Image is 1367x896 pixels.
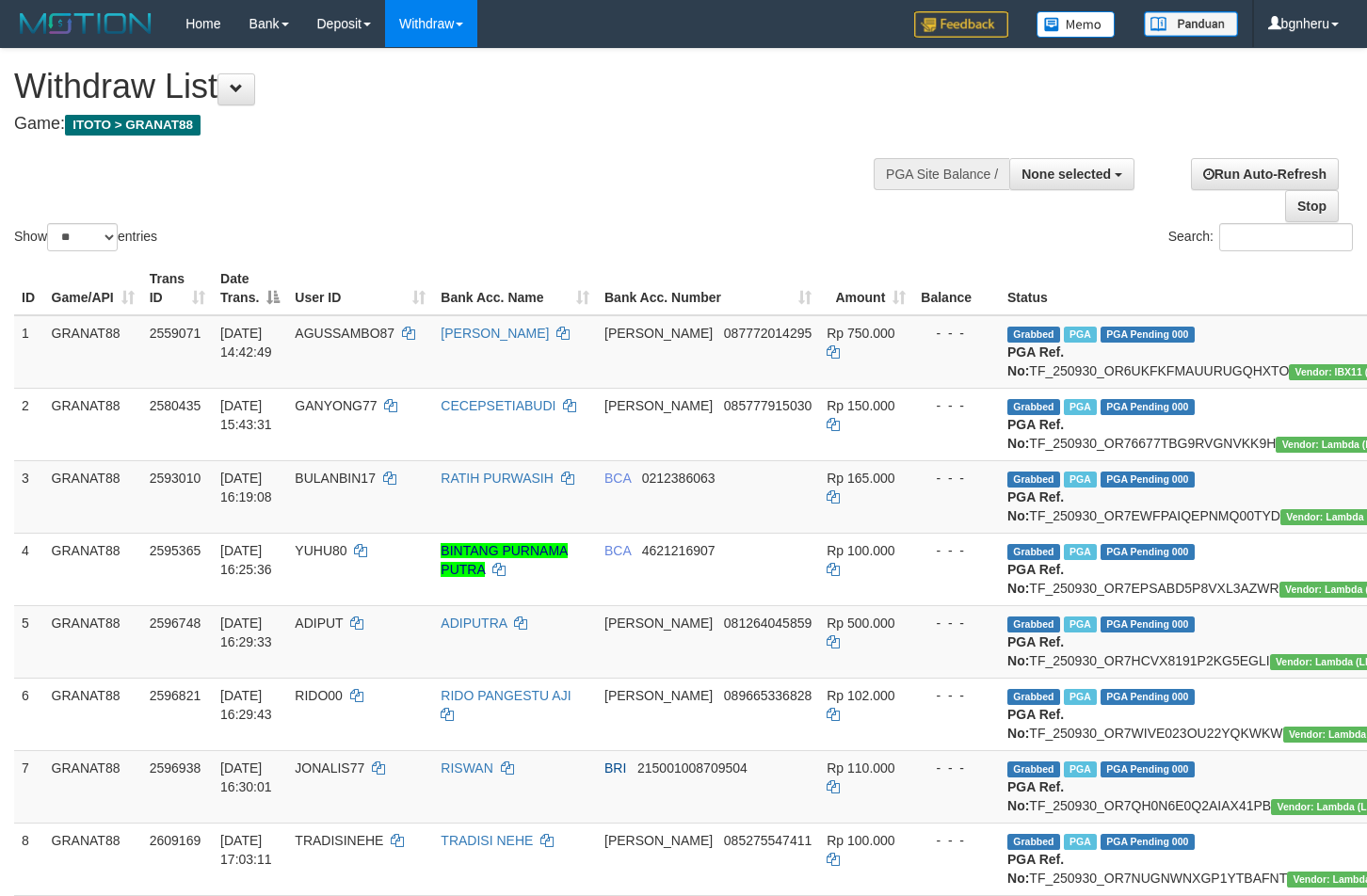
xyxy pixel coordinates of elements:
[14,533,44,605] td: 4
[441,543,568,577] a: BINTANG PURNAMA PUTRA
[295,471,376,486] span: BULANBIN17
[921,614,992,632] div: - - -
[1007,417,1064,451] b: PGA Ref. No:
[914,11,1008,38] img: Feedback.jpg
[44,605,142,678] td: GRANAT88
[47,223,118,251] select: Showentries
[1101,399,1195,415] span: PGA Pending
[295,833,383,848] span: TRADISINEHE
[44,315,142,389] td: GRANAT88
[1009,158,1134,190] button: None selected
[1168,223,1353,251] label: Search:
[1007,472,1060,488] span: Grabbed
[441,616,507,631] a: ADIPUTRA
[827,833,894,848] span: Rp 100.000
[14,68,893,105] h1: Withdraw List
[724,398,812,413] span: Copy 085777915030 to clipboard
[441,471,554,486] a: RATIH PURWASIH
[65,115,201,136] span: ITOTO > GRANAT88
[150,543,201,558] span: 2595365
[1064,761,1097,777] span: Marked by bgndany
[441,326,549,341] a: [PERSON_NAME]
[14,9,157,38] img: MOTION_logo.png
[1064,399,1097,415] span: Marked by bgndedek
[604,760,626,776] span: BRI
[1191,158,1339,190] a: Run Auto-Refresh
[1219,223,1353,251] input: Search:
[295,398,377,413] span: GANYONG77
[441,833,533,848] a: TRADISI NEHE
[819,262,913,315] th: Amount: activate to sort column ascending
[1007,634,1064,668] b: PGA Ref. No:
[1007,562,1064,596] b: PGA Ref. No:
[213,262,287,315] th: Date Trans.: activate to sort column descending
[1021,167,1111,182] span: None selected
[44,388,142,460] td: GRANAT88
[1007,616,1060,632] span: Grabbed
[44,533,142,605] td: GRANAT88
[1007,779,1064,813] b: PGA Ref. No:
[1007,852,1064,886] b: PGA Ref. No:
[44,678,142,750] td: GRANAT88
[604,326,713,341] span: [PERSON_NAME]
[1101,689,1195,705] span: PGA Pending
[14,460,44,533] td: 3
[433,262,597,315] th: Bank Acc. Name: activate to sort column ascending
[14,262,44,315] th: ID
[913,262,1000,315] th: Balance
[1064,689,1097,705] span: Marked by bgndedek
[921,469,992,488] div: - - -
[604,833,713,848] span: [PERSON_NAME]
[1007,344,1064,378] b: PGA Ref. No:
[827,760,894,776] span: Rp 110.000
[1064,544,1097,560] span: Marked by bgndany
[1101,616,1195,632] span: PGA Pending
[14,823,44,895] td: 8
[150,398,201,413] span: 2580435
[1064,472,1097,488] span: Marked by bgndany
[604,688,713,703] span: [PERSON_NAME]
[604,398,713,413] span: [PERSON_NAME]
[150,760,201,776] span: 2596938
[637,760,748,776] span: Copy 215001008709504 to clipboard
[597,262,819,315] th: Bank Acc. Number: activate to sort column ascending
[44,460,142,533] td: GRANAT88
[827,688,894,703] span: Rp 102.000
[44,262,142,315] th: Game/API: activate to sort column ascending
[150,688,201,703] span: 2596821
[220,616,272,649] span: [DATE] 16:29:33
[827,326,894,341] span: Rp 750.000
[1007,707,1064,741] b: PGA Ref. No:
[874,158,1009,190] div: PGA Site Balance /
[441,688,571,703] a: RIDO PANGESTU AJI
[724,688,812,703] span: Copy 089665336828 to clipboard
[1007,689,1060,705] span: Grabbed
[295,326,394,341] span: AGUSSAMBO87
[295,616,343,631] span: ADIPUT
[14,678,44,750] td: 6
[827,543,894,558] span: Rp 100.000
[220,543,272,577] span: [DATE] 16:25:36
[1101,327,1195,343] span: PGA Pending
[921,831,992,850] div: - - -
[827,471,894,486] span: Rp 165.000
[44,750,142,823] td: GRANAT88
[220,833,272,867] span: [DATE] 17:03:11
[1101,761,1195,777] span: PGA Pending
[1064,834,1097,850] span: Marked by bgndedek
[14,605,44,678] td: 5
[220,398,272,432] span: [DATE] 15:43:31
[220,471,272,504] span: [DATE] 16:19:08
[220,760,272,794] span: [DATE] 16:30:01
[604,471,631,486] span: BCA
[1101,834,1195,850] span: PGA Pending
[1037,11,1116,38] img: Button%20Memo.svg
[150,833,201,848] span: 2609169
[220,326,272,360] span: [DATE] 14:42:49
[1007,834,1060,850] span: Grabbed
[150,616,201,631] span: 2596748
[1007,544,1060,560] span: Grabbed
[295,688,343,703] span: RIDO00
[287,262,433,315] th: User ID: activate to sort column ascending
[1064,616,1097,632] span: Marked by bgndedek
